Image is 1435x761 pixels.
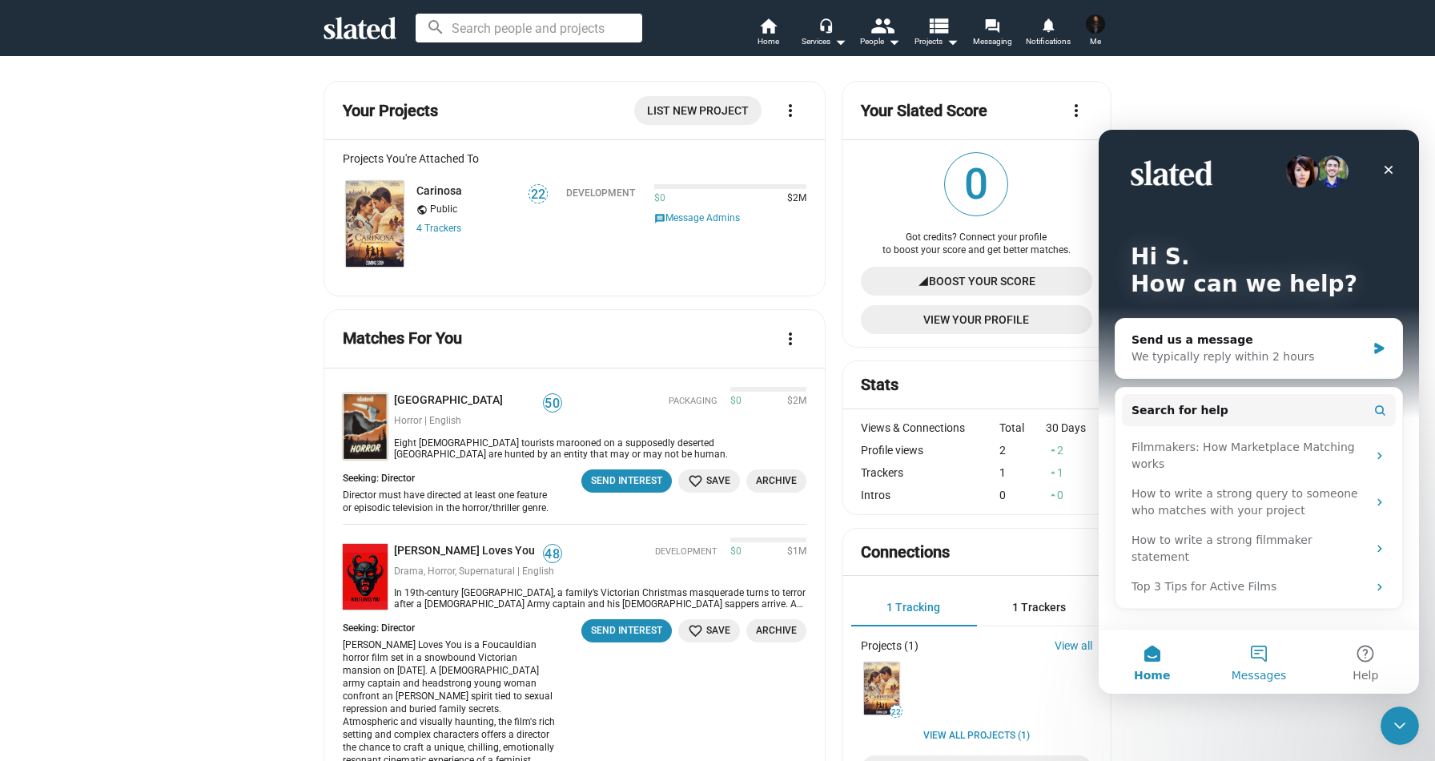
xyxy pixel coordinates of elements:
mat-icon: notifications [1040,17,1055,32]
span: 50 [544,396,561,412]
mat-icon: home [758,16,778,35]
div: Projects You're Attached To [343,152,806,165]
mat-icon: arrow_drop_down [830,32,850,51]
div: Trackers [861,466,1000,479]
a: Boost Your Score [861,267,1092,296]
input: Search people and projects [416,14,642,42]
mat-card-title: Connections [861,542,950,563]
button: Send Interest [581,469,672,493]
a: Messaging [964,16,1020,51]
a: Notifications [1020,16,1076,51]
a: Carinosa [416,184,462,197]
mat-icon: arrow_drop_up [1047,467,1059,478]
span: Messaging [973,32,1012,51]
button: People [852,16,908,51]
div: 0 [1046,489,1092,501]
div: Seeking: Director [343,473,566,485]
div: Services [802,32,846,51]
span: Home [758,32,779,51]
span: $0 [730,395,742,408]
mat-icon: arrow_drop_down [943,32,962,51]
a: [PERSON_NAME] Loves You [394,544,541,559]
div: Drama, Horror, Supernatural | English [394,566,562,578]
div: Send Interest [591,622,662,639]
mat-icon: arrow_drop_up [1047,489,1059,501]
span: Projects [914,32,959,51]
img: Massacre Island [343,393,388,460]
button: Save [678,469,740,493]
mat-icon: favorite_border [688,623,703,638]
iframe: Intercom live chat [1381,707,1419,745]
div: Profile views [861,444,1000,457]
span: Archive [756,622,797,639]
span: Packaging [669,396,717,408]
img: Carinosa [864,662,899,715]
span: 48 [544,546,561,562]
div: 2 [1046,444,1092,457]
div: 30 Days [1046,421,1092,434]
span: 22 [529,187,547,203]
iframe: Intercom live chat [1099,130,1419,694]
span: Save [688,473,730,489]
div: Horror | English [394,415,562,428]
button: Save [678,619,740,642]
mat-icon: view_list [927,14,950,37]
mat-icon: headset_mic [818,18,833,32]
a: View all [1055,639,1092,652]
div: Seeking: Director [343,622,566,635]
mat-card-title: Your Slated Score [861,100,987,122]
div: Director must have directed at least one feature or episodic television in the horror/thriller ge... [343,489,557,514]
div: Total [999,421,1046,434]
div: 2 [999,444,1046,457]
span: Save [688,622,730,639]
div: 1 [999,466,1046,479]
span: Notifications [1026,32,1071,51]
img: Kali Loves You [343,544,388,610]
mat-card-title: Stats [861,374,898,396]
div: People [860,32,900,51]
span: Archive [756,473,797,489]
span: $2M [781,192,806,205]
a: List New Project [634,96,762,125]
span: 1 Trackers [1012,601,1066,614]
span: $2M [781,395,806,408]
mat-icon: more_vert [1067,101,1086,120]
span: Boost Your Score [929,267,1035,296]
a: Home [740,16,796,51]
span: s [456,223,461,234]
div: Views & Connections [861,421,1000,434]
span: List New Project [647,96,749,125]
div: Got credits? Connect your profile to boost your score and get better matches. [861,232,1092,257]
div: 0 [999,489,1046,501]
mat-icon: arrow_drop_up [1047,445,1059,456]
div: Development [566,187,635,199]
mat-icon: more_vert [781,329,800,348]
a: 4 Trackers [416,223,461,234]
a: View all Projects (1) [923,730,1030,743]
img: Carinosa [346,181,404,267]
button: Services [796,16,852,51]
span: 1 Tracking [886,601,940,614]
div: In 19th-century England, a family’s Victorian Christmas masquerade turns to terror after a Britis... [388,587,806,610]
button: S. Roy SaringoMe [1076,11,1115,53]
div: 1 [1046,466,1092,479]
span: View Your Profile [874,305,1079,334]
div: Send Interest [591,473,662,489]
mat-card-title: Your Projects [343,100,438,122]
div: Intros [861,489,1000,501]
